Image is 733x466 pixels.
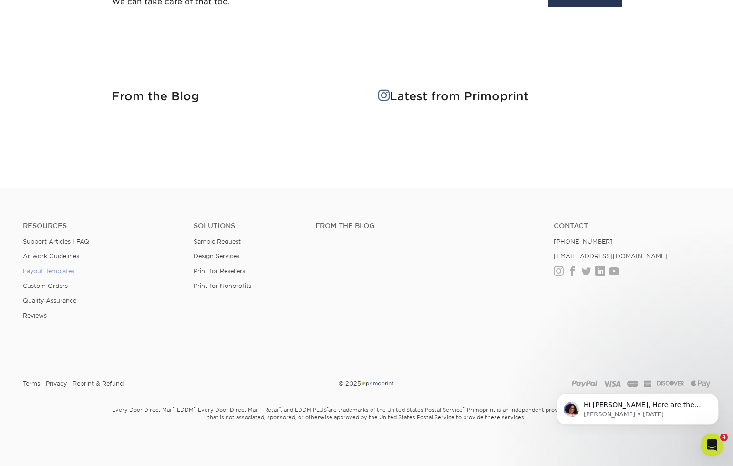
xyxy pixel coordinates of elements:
[279,406,281,411] sup: ®
[23,312,47,319] a: Reviews
[327,406,328,411] sup: ®
[72,377,124,391] a: Reprint & Refund
[194,267,245,275] a: Print for Resellers
[554,253,668,260] a: [EMAIL_ADDRESS][DOMAIN_NAME]
[112,90,355,104] h4: From the Blog
[720,434,728,441] span: 4
[173,406,174,411] sup: ®
[554,222,710,230] a: Contact
[315,222,528,230] h4: From the Blog
[23,238,89,245] a: Support Articles | FAQ
[23,282,68,289] a: Custom Orders
[378,90,622,104] h4: Latest from Primoprint
[194,282,251,289] a: Print for Nonprofits
[701,434,723,456] iframe: Intercom live chat
[361,380,394,387] img: Primoprint
[554,238,613,245] a: [PHONE_NUMBER]
[23,297,76,304] a: Quality Assurance
[463,406,464,411] sup: ®
[23,222,179,230] h4: Resources
[46,377,67,391] a: Privacy
[194,222,301,230] h4: Solutions
[194,238,241,245] a: Sample Request
[23,253,79,260] a: Artwork Guidelines
[23,267,74,275] a: Layout Templates
[194,406,195,411] sup: ®
[249,377,483,391] div: © 2025
[88,402,646,445] small: Every Door Direct Mail , EDDM , Every Door Direct Mail – Retail , and EDDM PLUS are trademarks of...
[542,373,733,440] iframe: Intercom notifications message
[23,377,40,391] a: Terms
[194,253,239,260] a: Design Services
